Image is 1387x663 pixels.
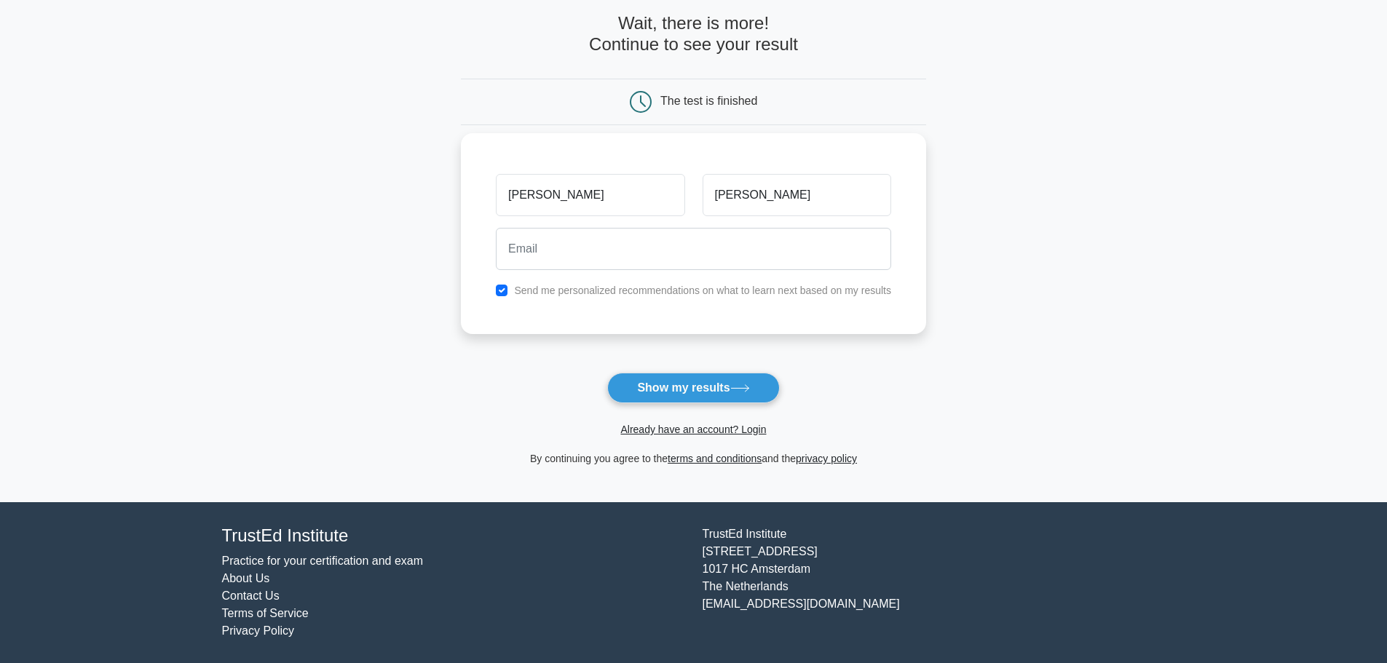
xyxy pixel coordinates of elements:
a: Terms of Service [222,607,309,619]
label: Send me personalized recommendations on what to learn next based on my results [514,285,891,296]
a: privacy policy [796,453,857,464]
div: TrustEd Institute [STREET_ADDRESS] 1017 HC Amsterdam The Netherlands [EMAIL_ADDRESS][DOMAIN_NAME] [694,525,1174,640]
input: First name [496,174,684,216]
h4: Wait, there is more! Continue to see your result [461,13,926,55]
a: Already have an account? Login [620,424,766,435]
a: Practice for your certification and exam [222,555,424,567]
input: Email [496,228,891,270]
button: Show my results [607,373,779,403]
div: By continuing you agree to the and the [452,450,935,467]
a: About Us [222,572,270,584]
div: The test is finished [660,95,757,107]
a: Privacy Policy [222,624,295,637]
a: Contact Us [222,589,280,602]
a: terms and conditions [668,453,762,464]
h4: TrustEd Institute [222,525,685,547]
input: Last name [703,174,891,216]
